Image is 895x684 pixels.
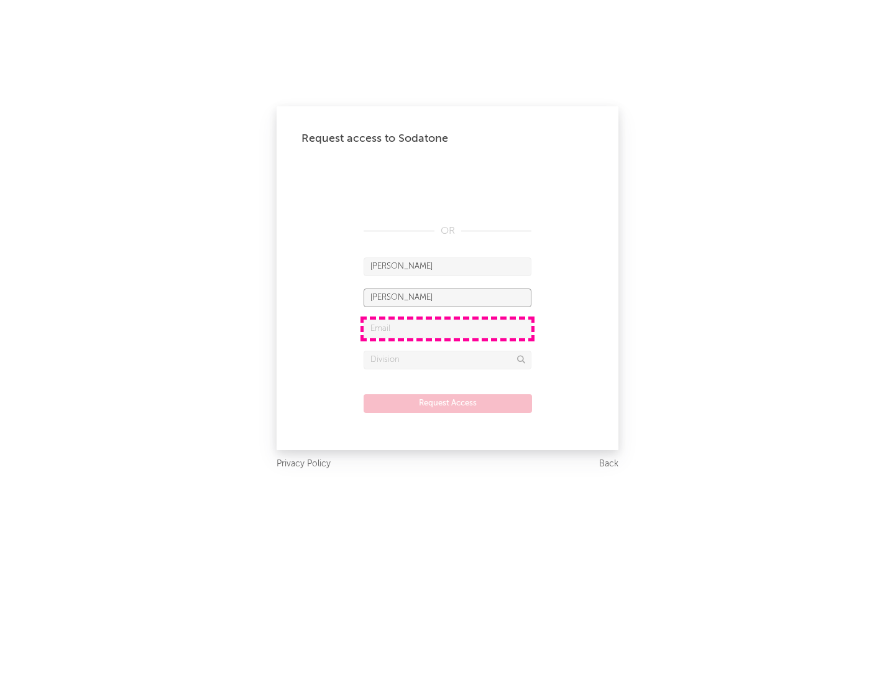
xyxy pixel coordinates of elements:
[364,224,531,239] div: OR
[364,289,531,307] input: Last Name
[599,456,618,472] a: Back
[364,394,532,413] button: Request Access
[277,456,331,472] a: Privacy Policy
[364,320,531,338] input: Email
[364,351,531,369] input: Division
[364,257,531,276] input: First Name
[301,131,594,146] div: Request access to Sodatone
